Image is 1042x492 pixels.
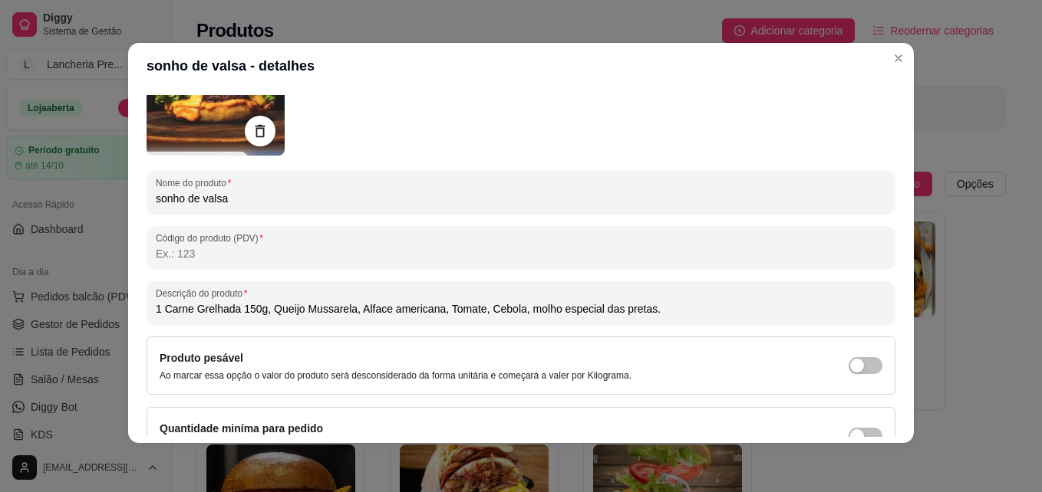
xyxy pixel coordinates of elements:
[156,246,886,261] input: Código do produto (PDV)
[156,191,886,206] input: Nome do produto
[886,46,911,71] button: Close
[156,287,252,300] label: Descrição do produto
[156,176,236,189] label: Nome do produto
[128,43,914,89] header: sonho de valsa - detalhes
[156,231,269,244] label: Código do produto (PDV)
[156,301,886,317] input: Descrição do produto
[160,369,631,382] p: Ao marcar essa opção o valor do produto será desconsiderado da forma unitária e começará a valer ...
[160,422,323,435] label: Quantidade miníma para pedido
[160,352,243,364] label: Produto pesável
